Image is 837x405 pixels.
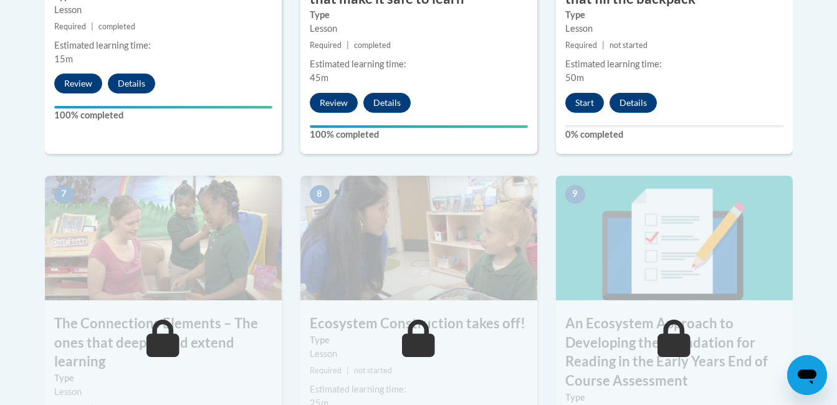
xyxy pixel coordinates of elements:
label: 0% completed [565,128,783,141]
span: Required [54,22,86,31]
h3: An Ecosystem Approach to Developing the Foundation for Reading in the Early Years End of Course A... [556,314,793,391]
label: Type [310,8,528,22]
div: Lesson [54,3,272,17]
span: | [602,40,605,50]
button: Review [310,93,358,113]
div: Estimated learning time: [310,383,528,396]
span: 50m [565,72,584,83]
span: 9 [565,185,585,204]
div: Estimated learning time: [310,57,528,71]
div: Lesson [310,22,528,36]
span: completed [354,40,391,50]
span: 45m [310,72,328,83]
label: 100% completed [54,108,272,122]
label: Type [310,333,528,347]
span: 15m [54,54,73,64]
div: Estimated learning time: [565,57,783,71]
div: Lesson [54,385,272,399]
div: Estimated learning time: [54,39,272,52]
button: Details [363,93,411,113]
label: Type [565,8,783,22]
span: Required [565,40,597,50]
div: Lesson [310,347,528,361]
label: 100% completed [310,128,528,141]
span: 8 [310,185,330,204]
h3: Ecosystem Construction takes off! [300,314,537,333]
span: | [347,366,349,375]
span: not started [354,366,392,375]
label: Type [565,391,783,404]
img: Course Image [556,176,793,300]
img: Course Image [45,176,282,300]
button: Start [565,93,604,113]
div: Your progress [54,106,272,108]
div: Lesson [565,22,783,36]
span: | [91,22,93,31]
h3: The Connections Elements – The ones that deepen and extend learning [45,314,282,371]
span: 7 [54,185,74,204]
div: Your progress [310,125,528,128]
img: Course Image [300,176,537,300]
button: Review [54,74,102,93]
span: Required [310,40,342,50]
span: Required [310,366,342,375]
label: Type [54,371,272,385]
span: completed [98,22,135,31]
button: Details [610,93,657,113]
button: Details [108,74,155,93]
iframe: Button to launch messaging window [787,355,827,395]
span: not started [610,40,648,50]
span: | [347,40,349,50]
